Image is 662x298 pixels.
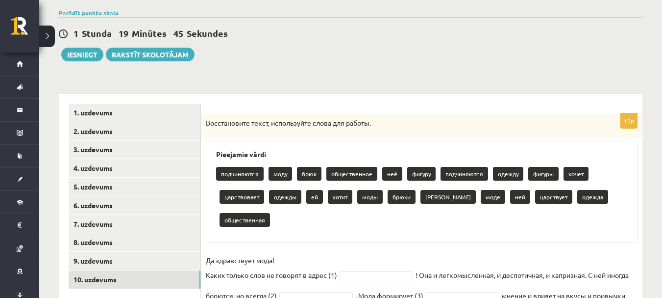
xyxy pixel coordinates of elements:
[69,215,200,233] a: 7. uzdevums
[119,27,128,39] span: 19
[69,178,200,196] a: 5. uzdevums
[220,190,264,204] p: царствовает
[69,159,200,177] a: 4. uzdevums
[382,167,402,181] p: неё
[82,27,112,39] span: Stunda
[216,167,264,181] p: подчиняются
[61,48,103,61] button: Iesniegt
[326,167,377,181] p: общественное
[132,27,167,39] span: Minūtes
[564,167,588,181] p: хочет
[441,167,488,181] p: подчиняются
[535,190,572,204] p: царствует
[297,167,321,181] p: брюк
[269,190,301,204] p: одежды
[187,27,228,39] span: Sekundes
[528,167,559,181] p: фигуры
[493,167,523,181] p: одежду
[216,150,627,159] h3: Pieejamie vārdi
[69,271,200,289] a: 10. uzdevums
[306,190,323,204] p: ей
[206,118,588,128] p: Восстановите текст, используйте слова для работы.
[173,27,183,39] span: 45
[357,190,383,204] p: моды
[510,190,530,204] p: ней
[328,190,352,204] p: хотит
[407,167,436,181] p: фигуру
[74,27,78,39] span: 1
[420,190,476,204] p: [PERSON_NAME]
[69,104,200,122] a: 1. uzdevums
[69,252,200,270] a: 9. uzdevums
[69,233,200,251] a: 8. uzdevums
[481,190,505,204] p: моде
[69,196,200,215] a: 6. uzdevums
[220,213,270,227] p: общественная
[69,122,200,140] a: 2. uzdevums
[11,17,39,42] a: Rīgas 1. Tālmācības vidusskola
[59,9,119,17] a: Parādīt punktu skalu
[69,140,200,159] a: 3. uzdevums
[206,253,337,282] p: Да здравствует мода! Каких только слов не говорят в адрес (1)
[620,113,637,129] p: 10p
[577,190,608,204] p: одежда
[269,167,292,181] p: моду
[106,48,195,61] a: Rakstīt skolotājam
[388,190,416,204] p: брюки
